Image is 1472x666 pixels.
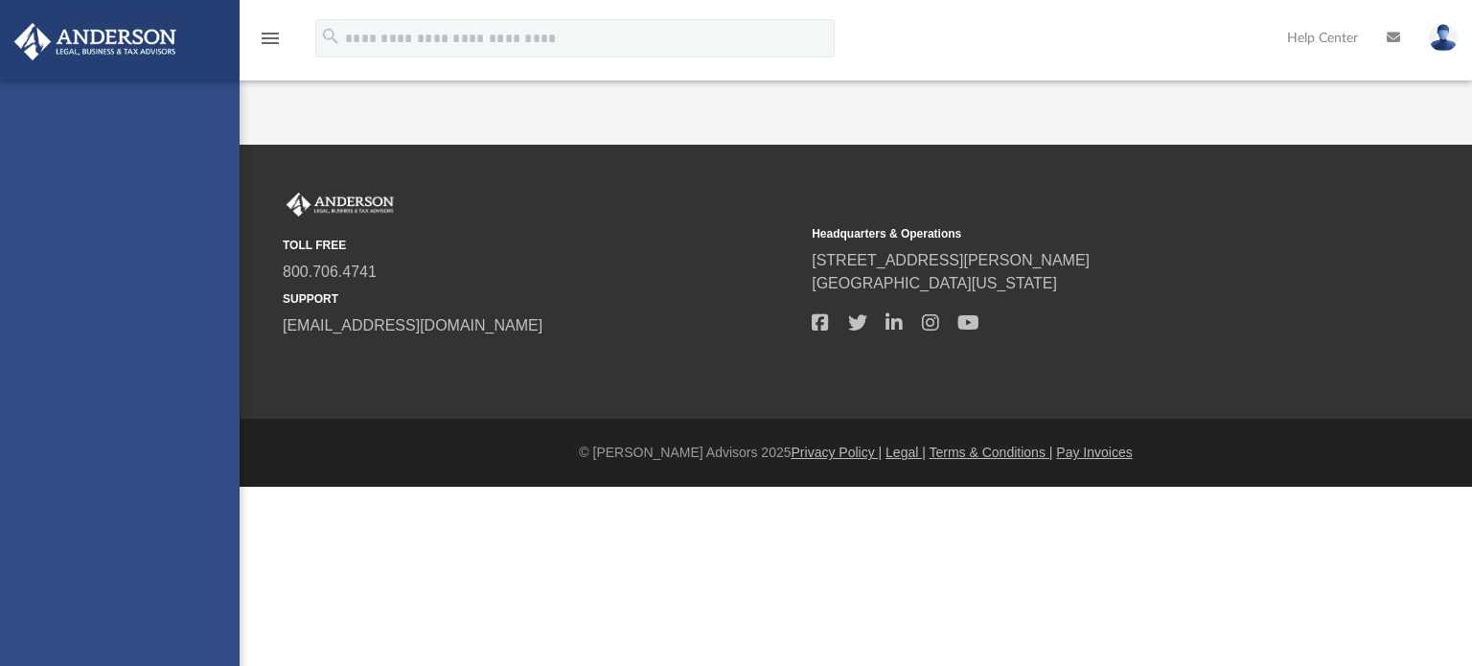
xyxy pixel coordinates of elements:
a: Privacy Policy | [792,445,883,460]
small: TOLL FREE [283,237,798,254]
img: Anderson Advisors Platinum Portal [283,193,398,218]
i: search [320,26,341,47]
img: Anderson Advisors Platinum Portal [9,23,182,60]
div: © [PERSON_NAME] Advisors 2025 [240,443,1472,463]
a: [GEOGRAPHIC_DATA][US_STATE] [812,275,1057,291]
a: menu [259,36,282,50]
a: [EMAIL_ADDRESS][DOMAIN_NAME] [283,317,542,333]
a: 800.706.4741 [283,264,377,280]
img: User Pic [1429,24,1458,52]
i: menu [259,27,282,50]
a: Pay Invoices [1056,445,1132,460]
small: SUPPORT [283,290,798,308]
a: Terms & Conditions | [930,445,1053,460]
a: [STREET_ADDRESS][PERSON_NAME] [812,252,1090,268]
a: Legal | [885,445,926,460]
small: Headquarters & Operations [812,225,1327,242]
